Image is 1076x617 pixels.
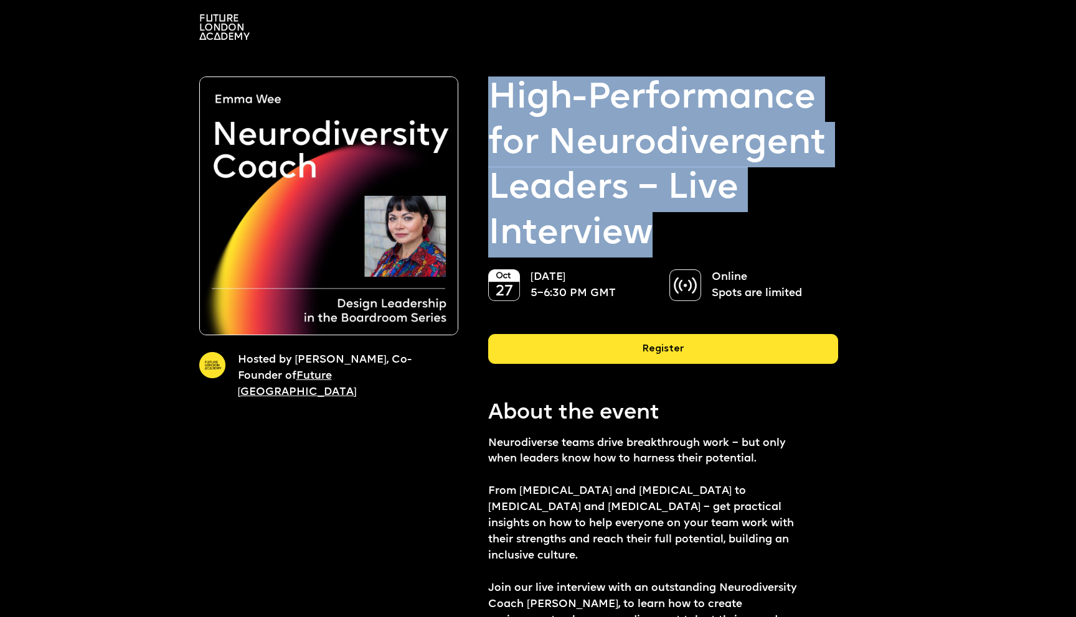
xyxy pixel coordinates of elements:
p: About the event [488,399,838,429]
img: A logo saying in 3 lines: Future London Academy [199,14,250,40]
div: Register [488,334,838,364]
p: Online Spots are limited [712,269,826,302]
a: Register [488,334,838,374]
strong: High-Performance for Neurodivergent Leaders – Live Interview [488,77,838,257]
p: Hosted by [PERSON_NAME], Co-Founder of [238,352,437,401]
img: A yellow circle with Future London Academy logo [199,352,225,378]
a: Future [GEOGRAPHIC_DATA] [238,371,357,397]
p: [DATE] 5–6:30 PM GMT [531,269,644,302]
